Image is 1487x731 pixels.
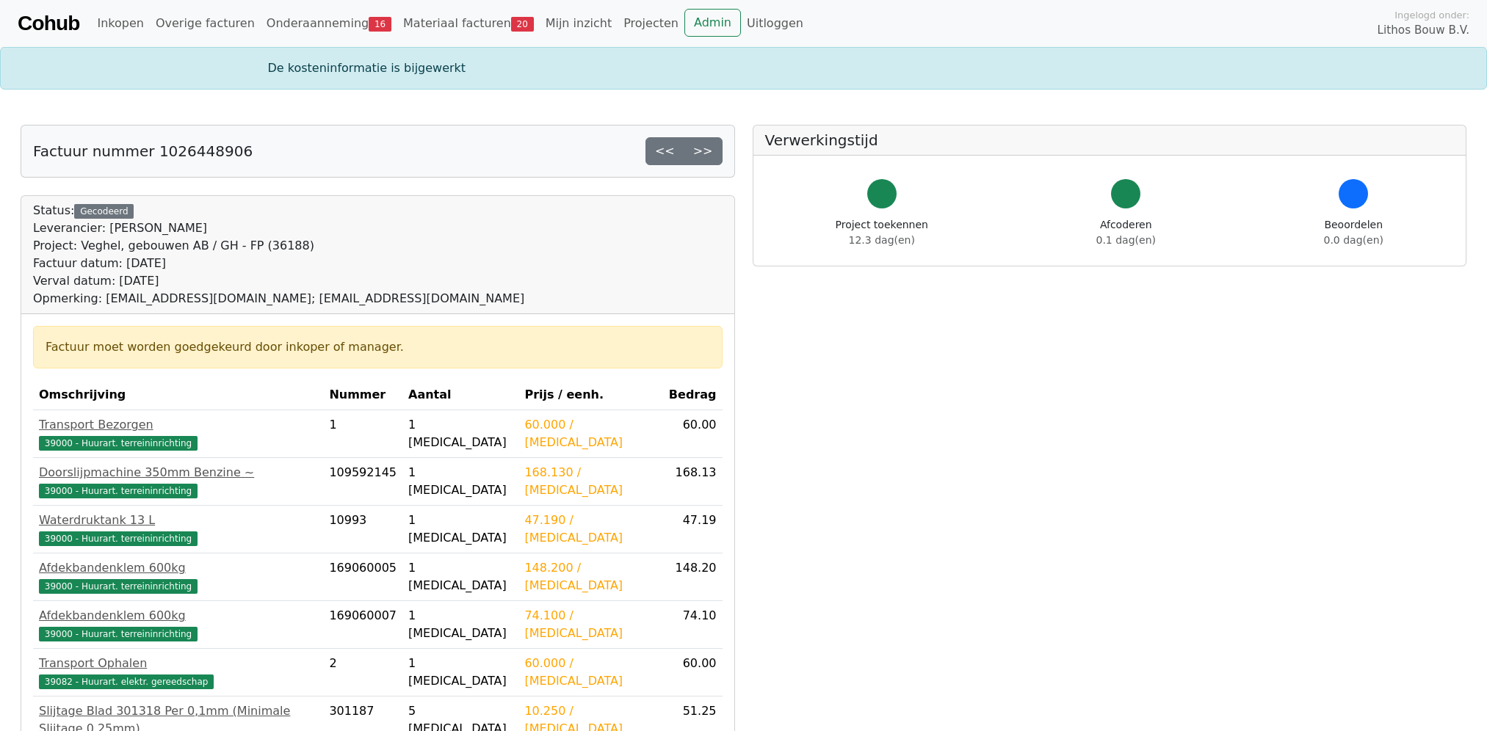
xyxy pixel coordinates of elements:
a: Projecten [618,9,684,38]
td: 169060007 [323,601,402,649]
div: Leverancier: [PERSON_NAME] [33,219,524,237]
th: Nummer [323,380,402,410]
span: 16 [369,17,391,32]
td: 60.00 [663,410,723,458]
td: 109592145 [323,458,402,506]
div: Waterdruktank 13 L [39,512,317,529]
a: Overige facturen [150,9,261,38]
td: 168.13 [663,458,723,506]
td: 10993 [323,506,402,553]
span: 20 [511,17,534,32]
div: 47.190 / [MEDICAL_DATA] [524,512,656,547]
a: Afdekbandenklem 600kg39000 - Huurart. terreininrichting [39,559,317,594]
a: Afdekbandenklem 600kg39000 - Huurart. terreininrichting [39,607,317,642]
td: 148.20 [663,553,723,601]
span: 0.0 dag(en) [1324,234,1383,246]
div: 1 [MEDICAL_DATA] [408,559,513,594]
div: Project toekennen [836,217,928,248]
a: Admin [684,9,741,37]
a: Mijn inzicht [540,9,618,38]
div: 1 [MEDICAL_DATA] [408,464,513,499]
a: Materiaal facturen20 [397,9,540,38]
div: Factuur moet worden goedgekeurd door inkoper of manager. [46,338,710,356]
a: Doorslijpmachine 350mm Benzine ~39000 - Huurart. terreininrichting [39,464,317,499]
span: 39000 - Huurart. terreininrichting [39,627,198,641]
td: 60.00 [663,649,723,697]
div: Status: [33,202,524,308]
a: Transport Ophalen39082 - Huurart. elektr. gereedschap [39,655,317,690]
a: << [645,137,684,165]
th: Omschrijving [33,380,323,410]
div: Opmerking: [EMAIL_ADDRESS][DOMAIN_NAME]; [EMAIL_ADDRESS][DOMAIN_NAME] [33,290,524,308]
div: 60.000 / [MEDICAL_DATA] [524,416,656,451]
span: 0.1 dag(en) [1096,234,1156,246]
div: 1 [MEDICAL_DATA] [408,512,513,547]
div: Afcoderen [1096,217,1156,248]
span: 39000 - Huurart. terreininrichting [39,484,198,498]
span: Ingelogd onder: [1394,8,1469,22]
td: 1 [323,410,402,458]
div: Beoordelen [1324,217,1383,248]
th: Prijs / eenh. [518,380,662,410]
span: 39000 - Huurart. terreininrichting [39,579,198,594]
a: >> [684,137,723,165]
a: Waterdruktank 13 L39000 - Huurart. terreininrichting [39,512,317,547]
div: Verval datum: [DATE] [33,272,524,290]
div: Gecodeerd [74,204,134,219]
td: 2 [323,649,402,697]
div: Afdekbandenklem 600kg [39,559,317,577]
a: Uitloggen [741,9,809,38]
a: Transport Bezorgen39000 - Huurart. terreininrichting [39,416,317,451]
span: 39082 - Huurart. elektr. gereedschap [39,674,214,689]
td: 47.19 [663,506,723,553]
div: 60.000 / [MEDICAL_DATA] [524,655,656,690]
div: Transport Bezorgen [39,416,317,434]
div: 1 [MEDICAL_DATA] [408,655,513,690]
a: Onderaanneming16 [261,9,397,38]
div: Project: Veghel, gebouwen AB / GH - FP (36188) [33,237,524,255]
div: 168.130 / [MEDICAL_DATA] [524,464,656,499]
span: Lithos Bouw B.V. [1378,22,1469,39]
div: 1 [MEDICAL_DATA] [408,416,513,451]
div: Doorslijpmachine 350mm Benzine ~ [39,464,317,481]
div: Afdekbandenklem 600kg [39,607,317,625]
div: De kosteninformatie is bijgewerkt [259,59,1229,77]
a: Inkopen [91,9,149,38]
div: Factuur datum: [DATE] [33,255,524,272]
div: Transport Ophalen [39,655,317,672]
th: Aantal [402,380,518,410]
h5: Verwerkingstijd [765,131,1455,149]
span: 12.3 dag(en) [849,234,915,246]
a: Cohub [18,6,79,41]
th: Bedrag [663,380,723,410]
td: 169060005 [323,553,402,601]
h5: Factuur nummer 1026448906 [33,142,253,160]
span: 39000 - Huurart. terreininrichting [39,531,198,546]
div: 148.200 / [MEDICAL_DATA] [524,559,656,594]
div: 1 [MEDICAL_DATA] [408,607,513,642]
td: 74.10 [663,601,723,649]
div: 74.100 / [MEDICAL_DATA] [524,607,656,642]
span: 39000 - Huurart. terreininrichting [39,436,198,451]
